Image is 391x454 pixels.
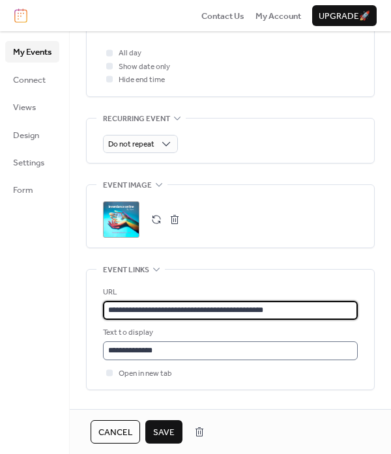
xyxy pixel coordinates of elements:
[13,156,44,169] span: Settings
[103,264,149,277] span: Event links
[108,137,154,152] span: Do not repeat
[5,96,59,117] a: Views
[119,367,172,380] span: Open in new tab
[312,5,377,26] button: Upgrade🚀
[13,129,39,142] span: Design
[13,74,46,87] span: Connect
[103,406,149,419] span: Categories
[98,426,132,439] span: Cancel
[5,69,59,90] a: Connect
[13,184,33,197] span: Form
[5,124,59,145] a: Design
[103,326,355,339] div: Text to display
[201,10,244,23] span: Contact Us
[119,74,165,87] span: Hide end time
[5,179,59,200] a: Form
[14,8,27,23] img: logo
[255,9,301,22] a: My Account
[91,420,140,444] button: Cancel
[5,41,59,62] a: My Events
[103,201,139,238] div: ;
[5,152,59,173] a: Settings
[13,101,36,114] span: Views
[201,9,244,22] a: Contact Us
[13,46,51,59] span: My Events
[255,10,301,23] span: My Account
[153,426,175,439] span: Save
[145,420,182,444] button: Save
[119,47,141,60] span: All day
[103,112,170,125] span: Recurring event
[103,286,355,299] div: URL
[119,61,170,74] span: Show date only
[319,10,370,23] span: Upgrade 🚀
[103,179,152,192] span: Event image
